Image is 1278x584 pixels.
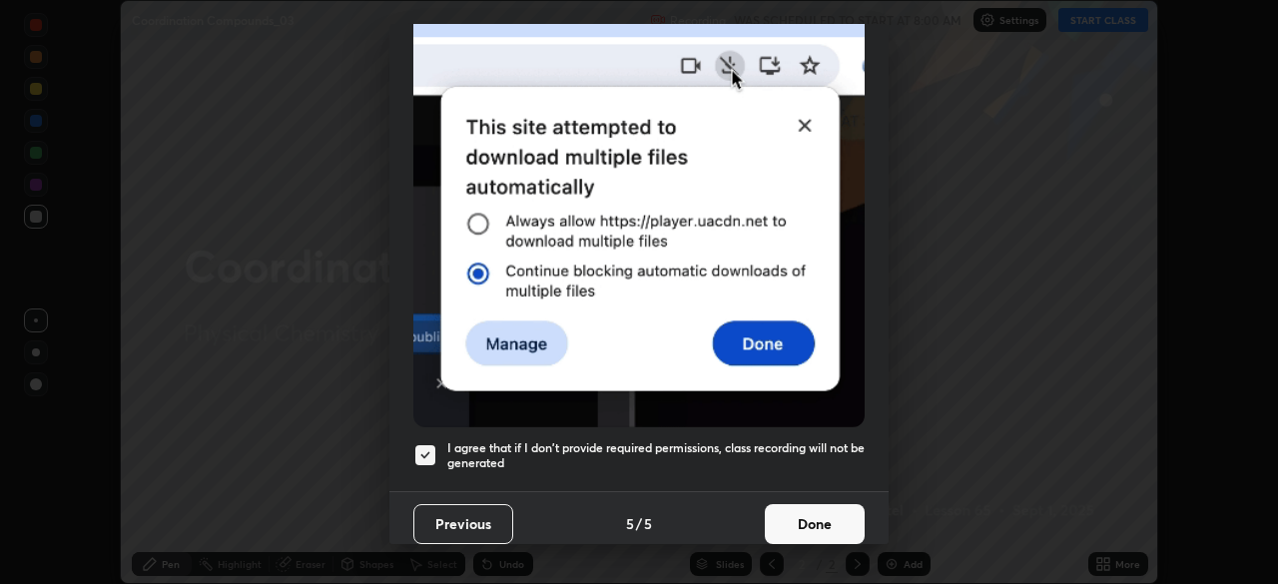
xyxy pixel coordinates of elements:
h4: / [636,513,642,534]
h4: 5 [644,513,652,534]
button: Done [765,504,865,544]
h5: I agree that if I don't provide required permissions, class recording will not be generated [447,440,865,471]
button: Previous [413,504,513,544]
h4: 5 [626,513,634,534]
